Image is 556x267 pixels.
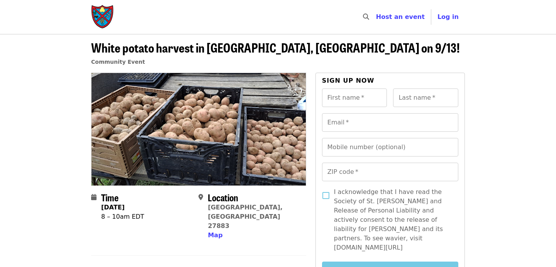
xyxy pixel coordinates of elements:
span: I acknowledge that I have read the Society of St. [PERSON_NAME] and Release of Personal Liability... [334,187,452,252]
button: Log in [431,9,465,25]
img: White potato harvest in Stantonsburg, NC on 9/13! organized by Society of St. Andrew [92,73,306,185]
span: Sign up now [322,77,375,84]
button: Map [208,231,222,240]
div: 8 – 10am EDT [101,212,144,221]
a: [GEOGRAPHIC_DATA], [GEOGRAPHIC_DATA] 27883 [208,204,283,230]
span: White potato harvest in [GEOGRAPHIC_DATA], [GEOGRAPHIC_DATA] on 9/13! [91,38,460,56]
input: Last name [393,88,458,107]
input: Search [374,8,380,26]
a: Host an event [376,13,425,20]
i: search icon [363,13,369,20]
a: Community Event [91,59,145,65]
i: calendar icon [91,194,97,201]
input: Email [322,113,458,132]
img: Society of St. Andrew - Home [91,5,114,29]
input: ZIP code [322,163,458,181]
span: Log in [437,13,459,20]
input: First name [322,88,387,107]
i: map-marker-alt icon [198,194,203,201]
span: Time [101,190,119,204]
input: Mobile number (optional) [322,138,458,156]
strong: [DATE] [101,204,125,211]
span: Location [208,190,238,204]
span: Map [208,231,222,239]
